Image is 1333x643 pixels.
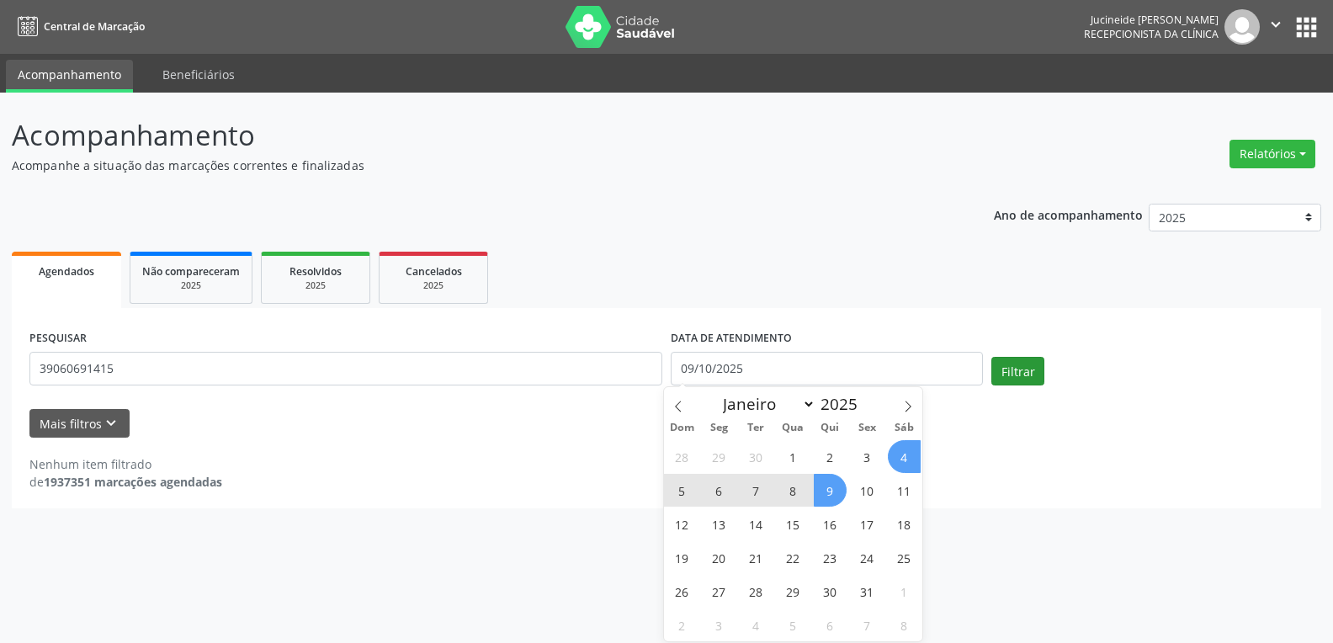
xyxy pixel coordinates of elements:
[700,422,737,433] span: Seg
[102,414,120,433] i: keyboard_arrow_down
[777,575,810,608] span: Outubro 29, 2025
[814,575,847,608] span: Outubro 30, 2025
[848,422,885,433] span: Sex
[1229,140,1315,168] button: Relatórios
[888,575,921,608] span: Novembro 1, 2025
[406,264,462,279] span: Cancelados
[815,393,871,415] input: Year
[29,352,662,385] input: Nome, código do beneficiário ou CPF
[814,474,847,507] span: Outubro 9, 2025
[1292,13,1321,42] button: apps
[740,440,773,473] span: Setembro 30, 2025
[888,541,921,574] span: Outubro 25, 2025
[777,440,810,473] span: Outubro 1, 2025
[740,507,773,540] span: Outubro 14, 2025
[151,60,247,89] a: Beneficiários
[888,608,921,641] span: Novembro 8, 2025
[29,326,87,352] label: PESQUISAR
[6,60,133,93] a: Acompanhamento
[39,264,94,279] span: Agendados
[1260,9,1292,45] button: 
[740,474,773,507] span: Outubro 7, 2025
[1084,27,1219,41] span: Recepcionista da clínica
[1084,13,1219,27] div: Jucineide [PERSON_NAME]
[671,326,792,352] label: DATA DE ATENDIMENTO
[44,474,222,490] strong: 1937351 marcações agendadas
[777,608,810,641] span: Novembro 5, 2025
[888,440,921,473] span: Outubro 4, 2025
[737,422,774,433] span: Ter
[851,507,884,540] span: Outubro 17, 2025
[885,422,922,433] span: Sáb
[666,608,698,641] span: Novembro 2, 2025
[703,440,736,473] span: Setembro 29, 2025
[142,279,240,292] div: 2025
[666,507,698,540] span: Outubro 12, 2025
[12,157,928,174] p: Acompanhe a situação das marcações correntes e finalizadas
[851,575,884,608] span: Outubro 31, 2025
[12,13,145,40] a: Central de Marcação
[888,507,921,540] span: Outubro 18, 2025
[703,474,736,507] span: Outubro 6, 2025
[851,474,884,507] span: Outubro 10, 2025
[991,357,1044,385] button: Filtrar
[777,507,810,540] span: Outubro 15, 2025
[740,608,773,641] span: Novembro 4, 2025
[274,279,358,292] div: 2025
[777,474,810,507] span: Outubro 8, 2025
[391,279,475,292] div: 2025
[666,575,698,608] span: Outubro 26, 2025
[703,541,736,574] span: Outubro 20, 2025
[29,473,222,491] div: de
[703,507,736,540] span: Outubro 13, 2025
[1267,15,1285,34] i: 
[774,422,811,433] span: Qua
[289,264,342,279] span: Resolvidos
[814,507,847,540] span: Outubro 16, 2025
[777,541,810,574] span: Outubro 22, 2025
[671,352,983,385] input: Selecione um intervalo
[29,455,222,473] div: Nenhum item filtrado
[142,264,240,279] span: Não compareceram
[888,474,921,507] span: Outubro 11, 2025
[851,541,884,574] span: Outubro 24, 2025
[664,422,701,433] span: Dom
[851,440,884,473] span: Outubro 3, 2025
[740,541,773,574] span: Outubro 21, 2025
[994,204,1143,225] p: Ano de acompanhamento
[44,19,145,34] span: Central de Marcação
[666,440,698,473] span: Setembro 28, 2025
[814,608,847,641] span: Novembro 6, 2025
[666,541,698,574] span: Outubro 19, 2025
[666,474,698,507] span: Outubro 5, 2025
[740,575,773,608] span: Outubro 28, 2025
[715,392,816,416] select: Month
[703,608,736,641] span: Novembro 3, 2025
[851,608,884,641] span: Novembro 7, 2025
[814,541,847,574] span: Outubro 23, 2025
[29,409,130,438] button: Mais filtroskeyboard_arrow_down
[703,575,736,608] span: Outubro 27, 2025
[814,440,847,473] span: Outubro 2, 2025
[811,422,848,433] span: Qui
[1224,9,1260,45] img: img
[12,114,928,157] p: Acompanhamento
